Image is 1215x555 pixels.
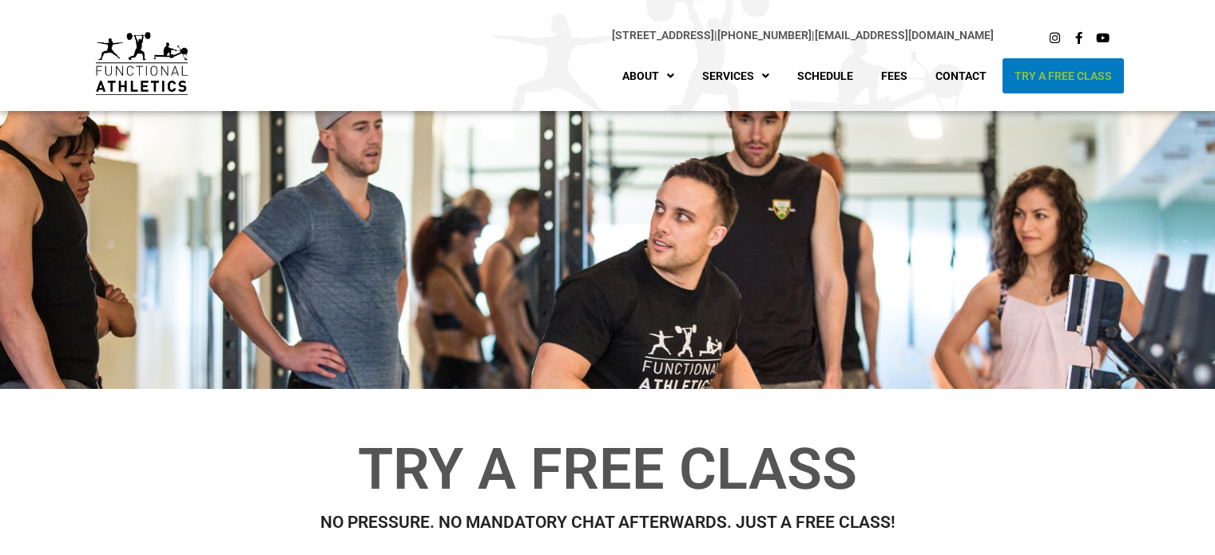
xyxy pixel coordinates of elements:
[1003,58,1124,93] a: Try A Free Class
[923,58,999,93] a: Contact
[612,29,717,42] span: |
[610,58,686,93] a: About
[220,26,994,45] p: |
[815,29,994,42] a: [EMAIL_ADDRESS][DOMAIN_NAME]
[869,58,919,93] a: Fees
[165,514,1051,531] h2: No Pressure. No Mandatory Chat Afterwards. Just a Free Class!
[612,29,714,42] a: [STREET_ADDRESS]
[165,441,1051,498] h1: Try a Free Class
[717,29,812,42] a: [PHONE_NUMBER]
[785,58,865,93] a: Schedule
[96,32,188,95] img: default-logo
[690,58,781,93] a: Services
